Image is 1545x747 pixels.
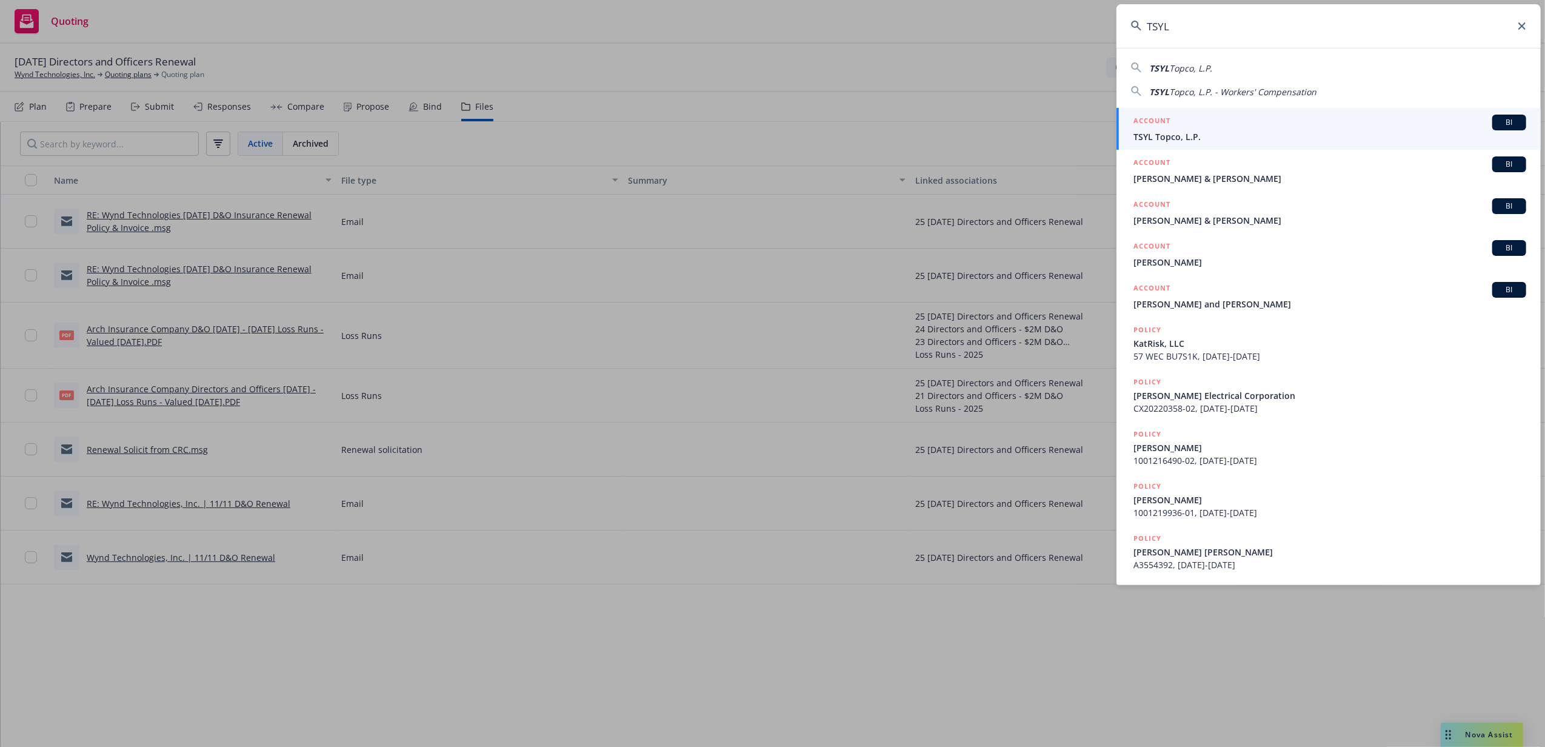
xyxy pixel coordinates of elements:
h5: POLICY [1133,532,1161,544]
span: 57 WEC BU7S1K, [DATE]-[DATE] [1133,350,1526,363]
a: POLICY[PERSON_NAME] Electrical CorporationCX20220358-02, [DATE]-[DATE] [1116,369,1541,421]
span: BI [1497,117,1521,128]
a: ACCOUNTBITSYL Topco, L.P. [1116,108,1541,150]
h5: POLICY [1133,324,1161,336]
h5: POLICY [1133,428,1161,440]
h5: ACCOUNT [1133,115,1170,129]
a: ACCOUNTBI[PERSON_NAME] and [PERSON_NAME] [1116,275,1541,317]
h5: ACCOUNT [1133,198,1170,213]
span: BI [1497,201,1521,212]
span: [PERSON_NAME] [PERSON_NAME] [1133,546,1526,558]
span: [PERSON_NAME] [1133,441,1526,454]
span: BI [1497,243,1521,253]
span: [PERSON_NAME] [1133,494,1526,506]
a: POLICYKatRisk, LLC57 WEC BU7S1K, [DATE]-[DATE] [1116,317,1541,369]
span: 1001216490-02, [DATE]-[DATE] [1133,454,1526,467]
a: ACCOUNTBI[PERSON_NAME] & [PERSON_NAME] [1116,150,1541,192]
h5: ACCOUNT [1133,156,1170,171]
span: TSYL [1149,86,1169,98]
span: TSYL Topco, L.P. [1133,130,1526,143]
span: CX20220358-02, [DATE]-[DATE] [1133,402,1526,415]
span: BI [1497,284,1521,295]
a: POLICY[PERSON_NAME]1001216490-02, [DATE]-[DATE] [1116,421,1541,474]
span: [PERSON_NAME] Electrical Corporation [1133,389,1526,402]
h5: POLICY [1133,376,1161,388]
span: [PERSON_NAME] and [PERSON_NAME] [1133,298,1526,310]
span: A3554392, [DATE]-[DATE] [1133,558,1526,571]
span: TSYL [1149,62,1169,74]
span: BI [1497,159,1521,170]
span: Topco, L.P. - Workers' Compensation [1169,86,1316,98]
a: ACCOUNTBI[PERSON_NAME] [1116,233,1541,275]
h5: POLICY [1133,480,1161,492]
a: ACCOUNTBI[PERSON_NAME] & [PERSON_NAME] [1116,192,1541,233]
span: Topco, L.P. [1169,62,1212,74]
span: [PERSON_NAME] [1133,256,1526,269]
span: [PERSON_NAME] & [PERSON_NAME] [1133,214,1526,227]
a: POLICY[PERSON_NAME]1001219936-01, [DATE]-[DATE] [1116,474,1541,526]
input: Search... [1116,4,1541,48]
span: [PERSON_NAME] & [PERSON_NAME] [1133,172,1526,185]
span: 1001219936-01, [DATE]-[DATE] [1133,506,1526,519]
a: POLICY[PERSON_NAME] [PERSON_NAME]A3554392, [DATE]-[DATE] [1116,526,1541,578]
h5: ACCOUNT [1133,282,1170,296]
span: KatRisk, LLC [1133,337,1526,350]
h5: ACCOUNT [1133,240,1170,255]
